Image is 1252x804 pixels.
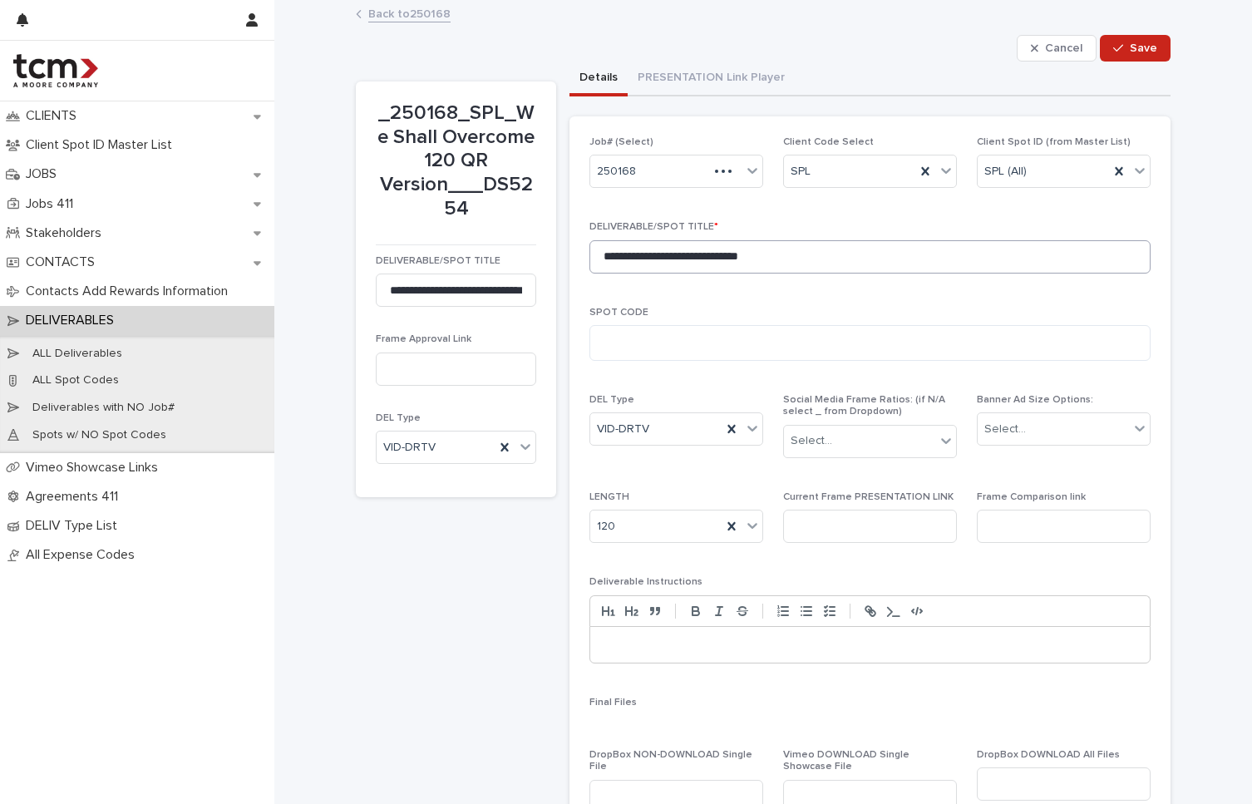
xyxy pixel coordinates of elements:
span: Deliverable Instructions [589,577,702,587]
p: Agreements 411 [19,489,131,505]
div: Select... [984,421,1026,438]
p: Contacts Add Rewards Information [19,284,241,299]
span: SPL [791,163,811,180]
p: Deliverables with NO Job# [19,401,188,415]
p: JOBS [19,166,70,182]
span: Client Code Select [783,137,874,147]
p: CLIENTS [19,108,90,124]
span: Banner Ad Size Options: [977,395,1093,405]
span: VID-DRTV [597,421,649,438]
button: PRESENTATION Link Player [628,62,795,96]
span: SPL (All) [984,163,1027,180]
span: Vimeo DOWNLOAD Single Showcase File [783,750,909,772]
span: 120 [597,518,615,535]
span: DELIVERABLE/SPOT TITLE [589,222,718,232]
span: Frame Approval Link [376,334,471,344]
span: DELIVERABLE/SPOT TITLE [376,256,500,266]
div: Select... [791,432,832,450]
p: DELIVERABLES [19,313,127,328]
img: 4hMmSqQkux38exxPVZHQ [13,54,98,87]
p: _250168_SPL_We Shall Overcome 120 QR Version___DS5254 [376,101,536,221]
p: ALL Spot Codes [19,373,132,387]
button: Save [1100,35,1171,62]
p: CONTACTS [19,254,108,270]
span: Current Frame PRESENTATION LINK [783,492,954,502]
span: Job# (Select) [589,137,653,147]
span: DropBox DOWNLOAD All Files [977,750,1120,760]
p: Spots w/ NO Spot Codes [19,428,180,442]
p: Vimeo Showcase Links [19,460,171,476]
button: Details [569,62,628,96]
span: DropBox NON-DOWNLOAD Single File [589,750,752,772]
p: All Expense Codes [19,547,148,563]
p: Stakeholders [19,225,115,241]
span: Social Media Frame Ratios: (if N/A select _ from Dropdown) [783,395,945,417]
p: Jobs 411 [19,196,86,212]
span: Final Files [589,698,637,708]
button: Cancel [1017,35,1097,62]
span: 250168 [597,163,636,180]
span: LENGTH [589,492,629,502]
span: DEL Type [589,395,634,405]
p: DELIV Type List [19,518,131,534]
p: ALL Deliverables [19,347,136,361]
p: Client Spot ID Master List [19,137,185,153]
span: Save [1130,42,1157,54]
span: Client Spot ID (from Master List) [977,137,1131,147]
span: SPOT CODE [589,308,648,318]
span: Cancel [1045,42,1082,54]
span: VID-DRTV [383,439,436,456]
span: Frame Comparison link [977,492,1086,502]
a: Back to250168 [368,3,451,22]
span: DEL Type [376,413,421,423]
